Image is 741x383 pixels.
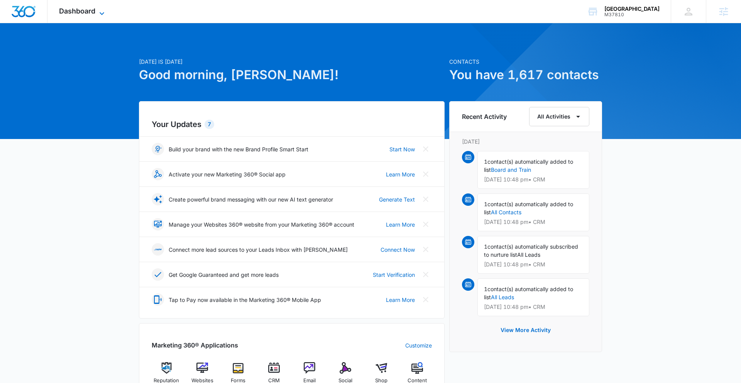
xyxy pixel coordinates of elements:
[59,7,95,15] span: Dashboard
[169,220,354,229] p: Manage your Websites 360® website from your Marketing 360® account
[420,168,432,180] button: Close
[169,296,321,304] p: Tap to Pay now available in the Marketing 360® Mobile App
[169,145,308,153] p: Build your brand with the new Brand Profile Smart Start
[169,170,286,178] p: Activate your new Marketing 360® Social app
[420,218,432,230] button: Close
[139,58,445,66] p: [DATE] is [DATE]
[373,271,415,279] a: Start Verification
[420,268,432,281] button: Close
[449,66,602,84] h1: You have 1,617 contacts
[152,119,432,130] h2: Your Updates
[169,195,333,203] p: Create powerful brand messaging with our new AI text generator
[491,209,521,215] a: All Contacts
[484,201,487,207] span: 1
[484,201,573,215] span: contact(s) automatically added to list
[484,286,573,300] span: contact(s) automatically added to list
[169,271,279,279] p: Get Google Guaranteed and get more leads
[420,193,432,205] button: Close
[169,246,348,254] p: Connect more lead sources to your Leads Inbox with [PERSON_NAME]
[386,296,415,304] a: Learn More
[484,243,578,258] span: contact(s) automatically subscribed to nurture list
[484,304,583,310] p: [DATE] 10:48 pm • CRM
[484,219,583,225] p: [DATE] 10:48 pm • CRM
[484,262,583,267] p: [DATE] 10:48 pm • CRM
[484,243,487,250] span: 1
[152,341,238,350] h2: Marketing 360® Applications
[484,158,487,165] span: 1
[139,66,445,84] h1: Good morning, [PERSON_NAME]!
[379,195,415,203] a: Generate Text
[389,145,415,153] a: Start Now
[381,246,415,254] a: Connect Now
[604,12,660,17] div: account id
[484,286,487,292] span: 1
[205,120,214,129] div: 7
[386,170,415,178] a: Learn More
[491,166,531,173] a: Board and Train
[405,341,432,349] a: Customize
[491,294,514,300] a: All Leads
[462,137,589,146] p: [DATE]
[493,321,558,339] button: View More Activity
[420,143,432,155] button: Close
[517,251,540,258] span: All Leads
[420,293,432,306] button: Close
[484,177,583,182] p: [DATE] 10:48 pm • CRM
[449,58,602,66] p: Contacts
[420,243,432,256] button: Close
[386,220,415,229] a: Learn More
[604,6,660,12] div: account name
[462,112,507,121] h6: Recent Activity
[529,107,589,126] button: All Activities
[484,158,573,173] span: contact(s) automatically added to list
